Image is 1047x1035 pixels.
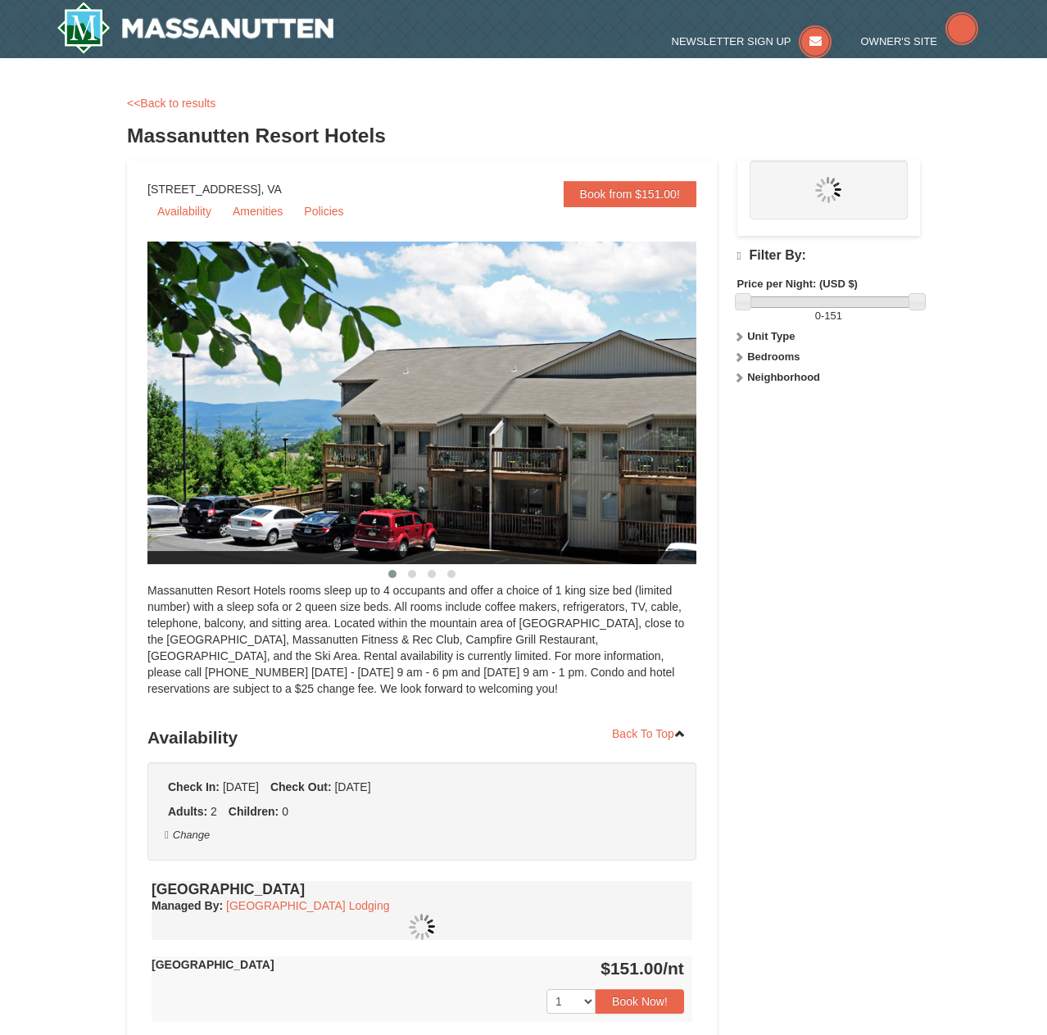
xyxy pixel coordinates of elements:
a: Policies [294,199,353,224]
button: Change [164,826,211,844]
h3: Availability [147,721,696,754]
img: wait.gif [815,177,841,203]
span: Managed By [152,899,219,912]
a: Availability [147,199,221,224]
img: Massanutten Resort Logo [57,2,333,54]
div: Massanutten Resort Hotels rooms sleep up to 4 occupants and offer a choice of 1 king size bed (li... [147,582,696,713]
strong: Unit Type [747,330,795,342]
strong: Check Out: [270,780,332,793]
strong: Children: [229,805,279,818]
h4: Filter By: [737,248,920,264]
img: wait.gif [409,914,435,940]
strong: Check In: [168,780,220,793]
span: 151 [824,310,842,322]
a: Massanutten Resort [57,2,333,54]
strong: [GEOGRAPHIC_DATA] [152,958,274,971]
span: [DATE] [334,780,370,793]
span: 2 [211,805,217,818]
a: Amenities [223,199,292,224]
label: - [737,308,920,324]
strong: Neighborhood [747,371,820,383]
span: Newsletter Sign Up [672,35,791,47]
strong: : [152,899,223,912]
strong: $151.00 [601,959,684,978]
button: Book Now! [596,989,684,1014]
a: Book from $151.00! [564,181,696,207]
span: [DATE] [223,780,259,793]
span: /nt [663,959,684,978]
strong: Bedrooms [747,350,800,363]
strong: Price per Night: (USD $) [737,278,858,290]
strong: Adults: [168,805,207,818]
a: [GEOGRAPHIC_DATA] Lodging [226,899,389,912]
span: Owner's Site [861,35,938,47]
img: 19219026-1-e3b4ac8e.jpg [147,242,737,564]
span: 0 [815,310,821,322]
a: <<Back to results [127,97,215,110]
span: 0 [282,805,288,818]
a: Back To Top [601,721,696,746]
a: Owner's Site [861,35,979,47]
h4: [GEOGRAPHIC_DATA] [152,881,692,897]
h3: Massanutten Resort Hotels [127,120,920,152]
a: Newsletter Sign Up [672,35,832,47]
